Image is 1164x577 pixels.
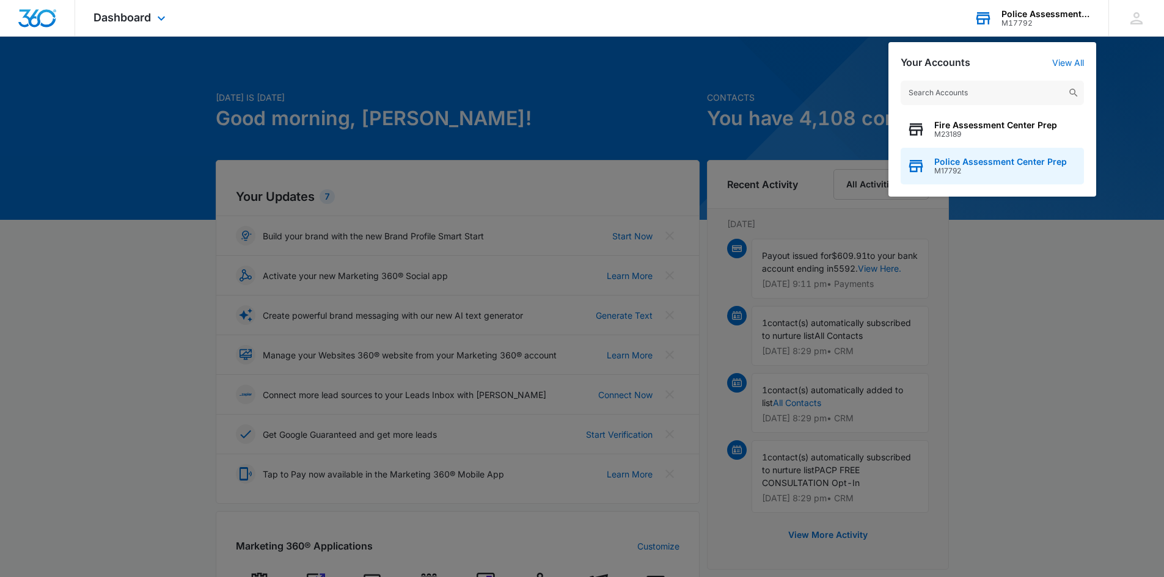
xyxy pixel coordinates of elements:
span: Dashboard [93,11,151,24]
span: Police Assessment Center Prep [934,157,1067,167]
button: Fire Assessment Center PrepM23189 [901,111,1084,148]
h2: Your Accounts [901,57,970,68]
button: Police Assessment Center PrepM17792 [901,148,1084,184]
span: M23189 [934,130,1057,139]
div: account id [1001,19,1091,27]
span: Fire Assessment Center Prep [934,120,1057,130]
input: Search Accounts [901,81,1084,105]
span: M17792 [934,167,1067,175]
a: View All [1052,57,1084,68]
div: account name [1001,9,1091,19]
